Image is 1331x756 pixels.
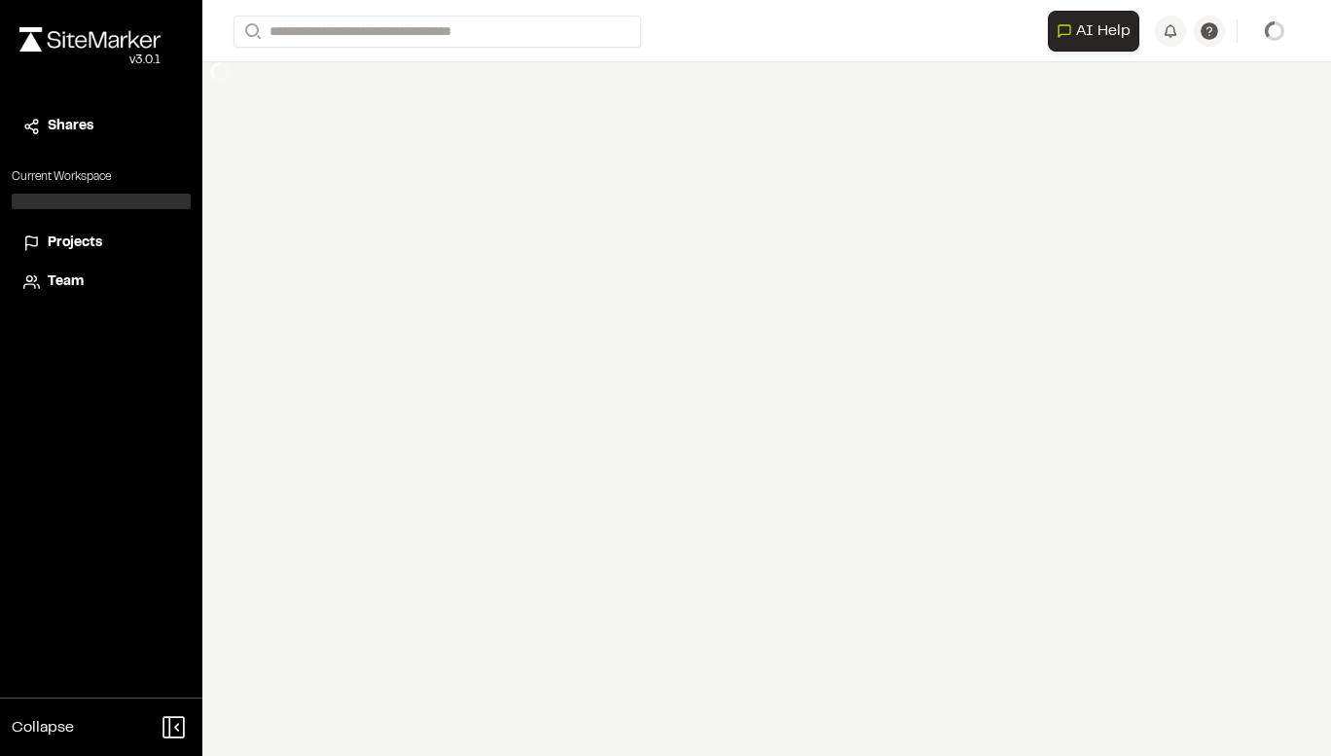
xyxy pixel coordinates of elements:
[234,16,269,48] button: Search
[23,271,179,293] a: Team
[48,233,102,254] span: Projects
[23,116,179,137] a: Shares
[1076,19,1131,43] span: AI Help
[1048,11,1139,52] button: Open AI Assistant
[48,116,93,137] span: Shares
[19,27,161,52] img: rebrand.png
[12,168,191,186] p: Current Workspace
[48,271,84,293] span: Team
[23,233,179,254] a: Projects
[12,716,74,739] span: Collapse
[1048,11,1147,52] div: Open AI Assistant
[19,52,161,69] div: Oh geez...please don't...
